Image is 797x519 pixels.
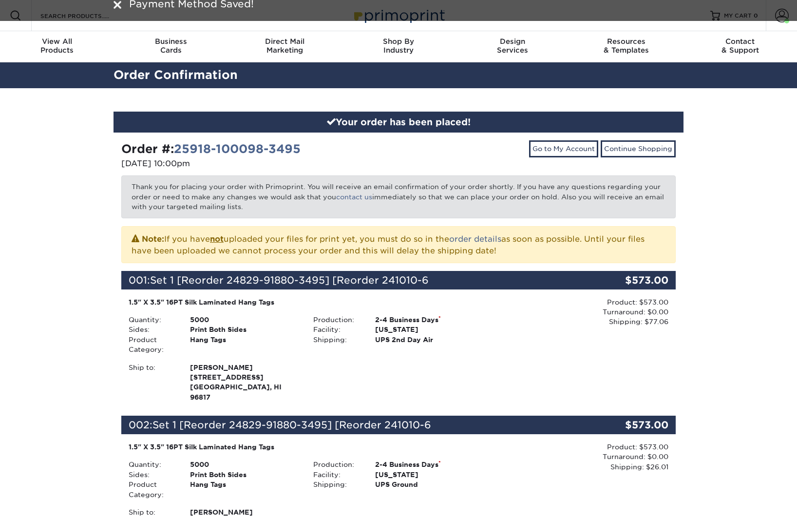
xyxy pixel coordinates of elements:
div: $573.00 [583,271,676,289]
a: Continue Shopping [601,140,676,157]
a: Shop ByIndustry [342,31,455,62]
p: [DATE] 10:00pm [121,158,391,170]
span: [PERSON_NAME] [190,363,299,372]
div: Hang Tags [183,480,306,500]
a: Contact& Support [683,31,797,62]
p: If you have uploaded your files for print yet, you must do so in the as soon as possible. Until y... [132,232,665,257]
div: Hang Tags [183,335,306,355]
img: close [114,1,121,9]
div: 5000 [183,460,306,469]
div: Product: $573.00 Turnaround: $0.00 Shipping: $77.06 [491,297,668,327]
div: Your order has been placed! [114,112,683,133]
div: Print Both Sides [183,470,306,480]
span: Resources [569,37,683,46]
div: 1.5" X 3.5" 16PT Silk Laminated Hang Tags [129,442,484,452]
div: 2-4 Business Days [368,315,491,325]
a: Go to My Account [529,140,598,157]
div: Ship to: [121,363,183,403]
div: Production: [306,315,367,325]
div: Quantity: [121,315,183,325]
div: Product: $573.00 Turnaround: $0.00 Shipping: $26.01 [491,442,668,472]
div: 001: [121,271,583,289]
span: Business [114,37,228,46]
div: UPS 2nd Day Air [368,335,491,345]
span: [STREET_ADDRESS] [190,372,299,382]
p: Thank you for placing your order with Primoprint. You will receive an email confirmation of your ... [121,175,676,218]
a: BusinessCards [114,31,228,62]
div: & Support [683,37,797,55]
div: UPS Ground [368,480,491,489]
div: [US_STATE] [368,325,491,334]
div: Cards [114,37,228,55]
div: Marketing [228,37,342,55]
div: Product Category: [121,335,183,355]
div: Services [455,37,569,55]
strong: Note: [142,234,164,244]
div: Production: [306,460,367,469]
div: 002: [121,416,583,434]
div: Product Category: [121,480,183,500]
span: [PERSON_NAME] [190,507,299,517]
div: Sides: [121,325,183,334]
strong: [GEOGRAPHIC_DATA], HI 96817 [190,363,299,401]
div: & Templates [569,37,683,55]
div: Industry [342,37,455,55]
span: Shop By [342,37,455,46]
span: Direct Mail [228,37,342,46]
span: Set 1 [Reorder 24829-91880-3495] [Reorder 241010-6 [152,419,431,431]
div: Facility: [306,470,367,480]
a: Direct MailMarketing [228,31,342,62]
strong: Order #: [121,142,301,156]
a: Resources& Templates [569,31,683,62]
div: Sides: [121,470,183,480]
h2: Order Confirmation [106,66,691,84]
div: Print Both Sides [183,325,306,334]
div: Shipping: [306,335,367,345]
span: Design [455,37,569,46]
span: Set 1 [Reorder 24829-91880-3495] [Reorder 241010-6 [150,274,429,286]
a: DesignServices [455,31,569,62]
div: $573.00 [583,416,676,434]
b: not [210,234,224,244]
div: 5000 [183,315,306,325]
div: Facility: [306,325,367,334]
div: Shipping: [306,480,367,489]
div: 1.5" X 3.5" 16PT Silk Laminated Hang Tags [129,297,484,307]
a: contact us [336,193,372,201]
div: 2-4 Business Days [368,460,491,469]
div: [US_STATE] [368,470,491,480]
a: 25918-100098-3495 [174,142,301,156]
a: order details [449,234,501,244]
span: Contact [683,37,797,46]
div: Quantity: [121,460,183,469]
